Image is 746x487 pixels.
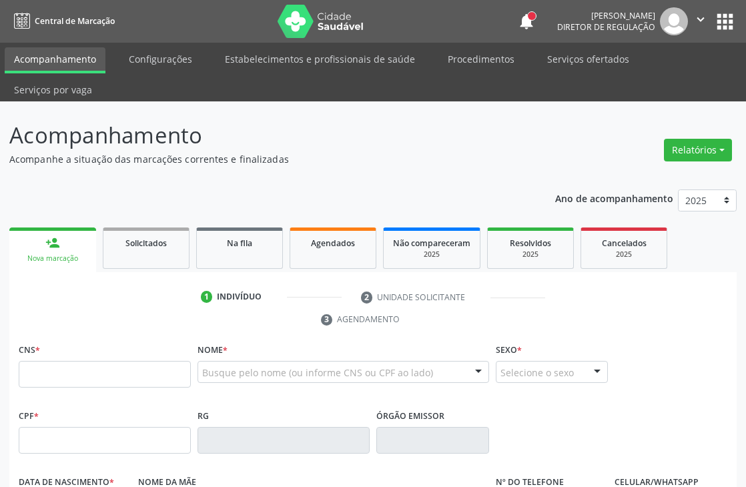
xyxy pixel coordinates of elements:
div: [PERSON_NAME] [557,10,655,21]
div: 2025 [497,250,564,260]
span: Não compareceram [393,237,470,249]
a: Central de Marcação [9,10,115,32]
span: Na fila [227,237,252,249]
button: apps [713,10,737,33]
button: Relatórios [664,139,732,161]
div: 2025 [393,250,470,260]
label: CNS [19,340,40,361]
span: Cancelados [602,237,647,249]
span: Solicitados [125,237,167,249]
label: RG [198,406,209,427]
p: Ano de acompanhamento [555,189,673,206]
a: Serviços ofertados [538,47,639,71]
div: Indivíduo [217,291,262,303]
div: 2025 [591,250,657,260]
span: Selecione o sexo [500,366,574,380]
a: Configurações [119,47,202,71]
button:  [688,7,713,35]
img: img [660,7,688,35]
div: Nova marcação [19,254,87,264]
a: Estabelecimentos e profissionais de saúde [216,47,424,71]
div: person_add [45,235,60,250]
span: Resolvidos [510,237,551,249]
p: Acompanhe a situação das marcações correntes e finalizadas [9,152,518,166]
span: Central de Marcação [35,15,115,27]
span: Diretor de regulação [557,21,655,33]
p: Acompanhamento [9,119,518,152]
label: Nome [198,340,228,361]
label: CPF [19,406,39,427]
label: Órgão emissor [376,406,444,427]
a: Acompanhamento [5,47,105,73]
i:  [693,12,708,27]
div: 1 [201,291,213,303]
a: Serviços por vaga [5,78,101,101]
a: Procedimentos [438,47,524,71]
button: notifications [517,12,536,31]
label: Sexo [496,340,522,361]
span: Busque pelo nome (ou informe CNS ou CPF ao lado) [202,366,433,380]
span: Agendados [311,237,355,249]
